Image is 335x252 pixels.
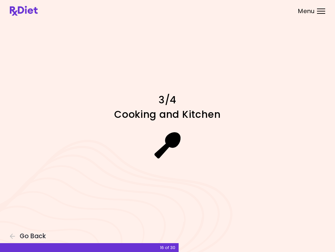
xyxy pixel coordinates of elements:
h1: 3/4 [70,94,265,106]
img: RxDiet [10,6,38,16]
span: Go Back [20,233,46,240]
span: Menu [298,8,315,14]
button: Go Back [10,233,49,240]
h1: Cooking and Kitchen [70,108,265,121]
